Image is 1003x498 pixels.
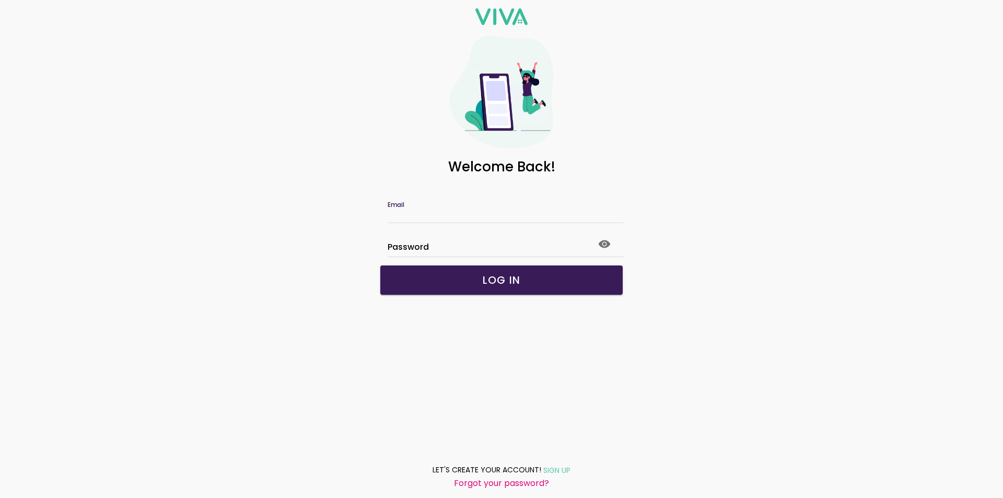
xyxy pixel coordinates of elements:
a: SIGN UP [541,464,570,477]
ion-text: Forgot your password? [454,477,549,489]
ion-text: LET'S CREATE YOUR ACCOUNT! [433,465,541,476]
input: Email [388,210,615,219]
ion-text: SIGN UP [543,465,570,476]
ion-button: LOG IN [380,265,623,295]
